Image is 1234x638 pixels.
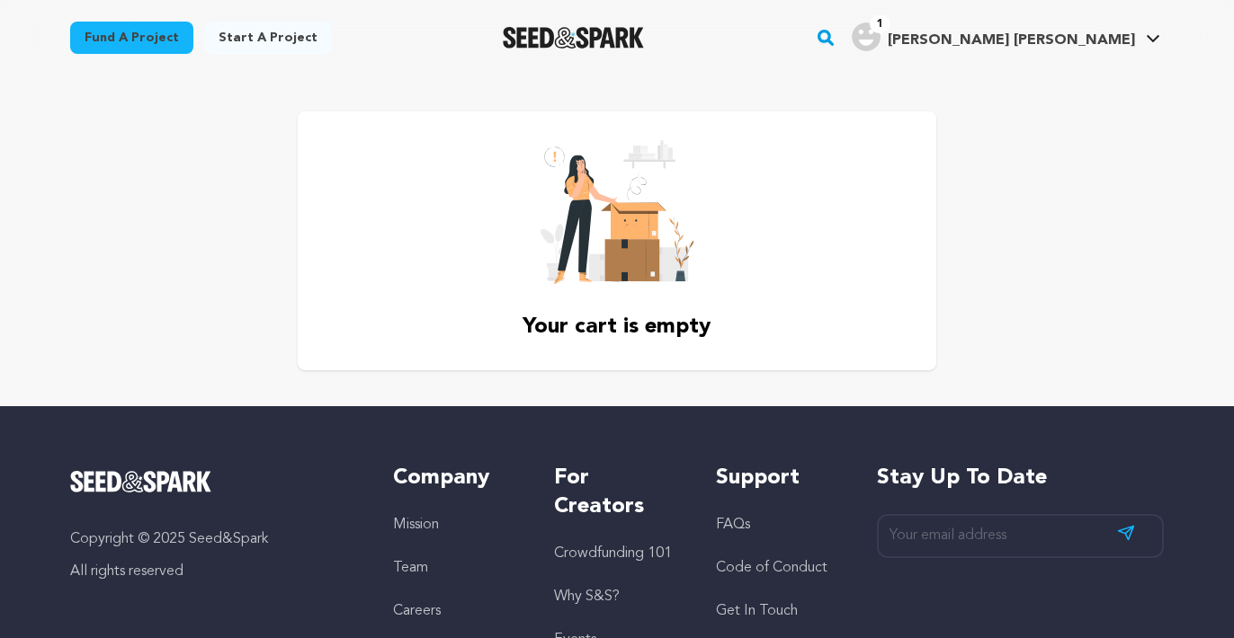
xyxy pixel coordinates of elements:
[848,19,1164,51] a: Andrea Cain E.'s Profile
[852,22,1135,51] div: Andrea Cain E.'s Profile
[716,561,827,575] a: Code of Conduct
[393,561,428,575] a: Team
[870,15,890,33] span: 1
[848,19,1164,57] span: Andrea Cain E.'s Profile
[204,22,332,54] a: Start a project
[393,464,518,492] h5: Company
[540,140,694,284] img: Seed&Spark Rafiki Image
[503,27,644,49] a: Seed&Spark Homepage
[877,514,1164,558] input: Your email address
[326,313,907,341] p: Your cart is empty
[852,22,881,51] img: user.png
[877,464,1164,492] h5: Stay up to date
[393,518,439,532] a: Mission
[716,518,750,532] a: FAQs
[554,546,672,561] a: Crowdfunding 101
[70,22,193,54] a: Fund a project
[70,471,211,492] img: Seed&Spark Logo
[70,471,357,492] a: Seed&Spark Homepage
[554,464,679,521] h5: For Creators
[503,27,644,49] img: Seed&Spark Logo Dark Mode
[70,528,357,550] p: Copyright © 2025 Seed&Spark
[393,604,441,618] a: Careers
[70,561,357,582] p: All rights reserved
[716,464,841,492] h5: Support
[554,589,620,604] a: Why S&S?
[716,604,798,618] a: Get In Touch
[888,33,1135,48] span: [PERSON_NAME] [PERSON_NAME]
